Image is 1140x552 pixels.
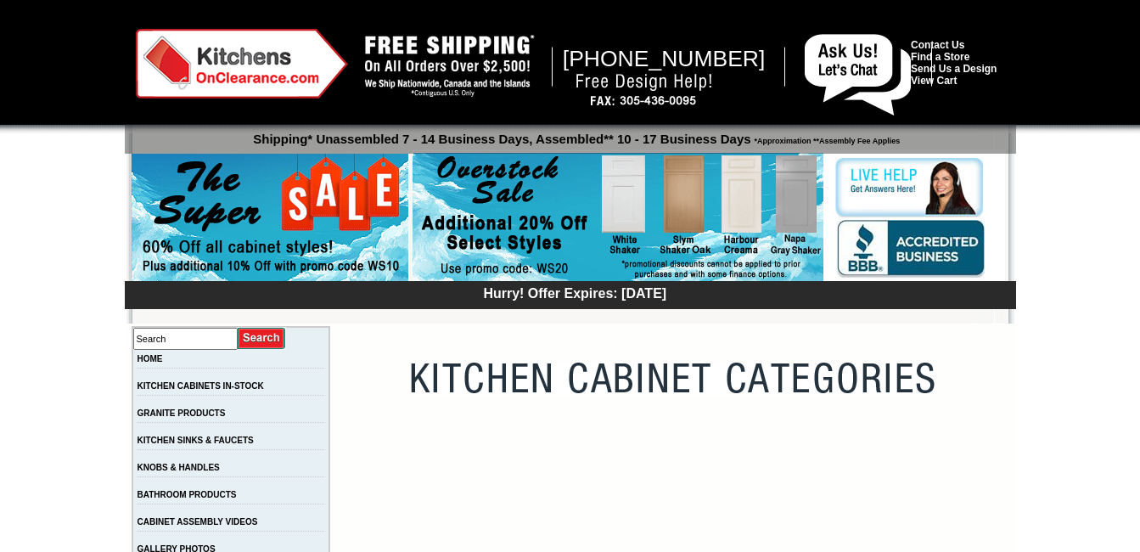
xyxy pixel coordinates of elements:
[138,490,237,499] a: BATHROOM PRODUCTS
[133,124,1016,146] p: Shipping* Unassembled 7 - 14 Business Days, Assembled** 10 - 17 Business Days
[138,463,220,472] a: KNOBS & HANDLES
[138,436,254,445] a: KITCHEN SINKS & FAUCETS
[136,29,348,99] img: Kitchens on Clearance Logo
[563,46,766,71] span: [PHONE_NUMBER]
[911,51,969,63] a: Find a Store
[138,517,258,527] a: CABINET ASSEMBLY VIDEOS
[138,354,163,363] a: HOME
[911,63,997,75] a: Send Us a Design
[911,75,957,87] a: View Cart
[133,284,1016,301] div: Hurry! Offer Expires: [DATE]
[751,132,901,145] span: *Approximation **Assembly Fee Applies
[138,408,226,418] a: GRANITE PRODUCTS
[911,39,964,51] a: Contact Us
[238,327,286,350] input: Submit
[138,381,264,391] a: KITCHEN CABINETS IN-STOCK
